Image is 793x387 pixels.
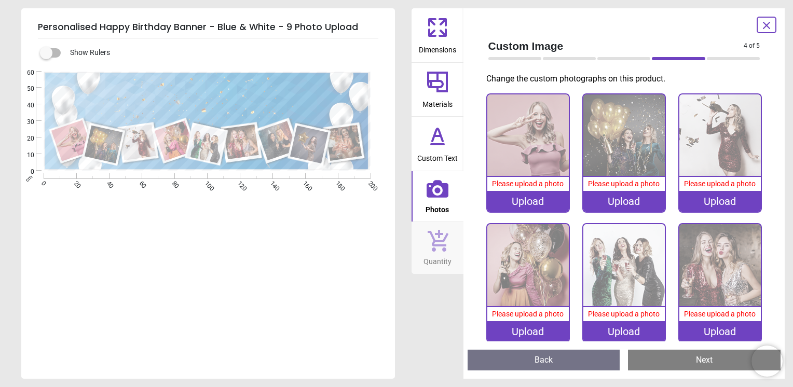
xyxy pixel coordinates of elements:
span: cm [24,174,34,183]
span: 10 [15,151,34,160]
span: 40 [104,179,111,186]
span: 140 [268,179,275,186]
span: 20 [72,179,78,186]
p: Change the custom photographs on this product. [486,73,769,85]
span: 100 [202,179,209,186]
span: 60 [137,179,144,186]
span: 50 [15,85,34,93]
div: Show Rulers [46,47,395,59]
span: 180 [333,179,340,186]
span: Materials [422,94,453,110]
span: Please upload a photo [684,179,756,188]
span: Please upload a photo [588,179,660,188]
span: Please upload a photo [492,179,564,188]
button: Custom Text [412,117,463,171]
div: Upload [583,321,665,342]
span: 80 [170,179,176,186]
span: 30 [15,118,34,127]
div: Upload [583,191,665,212]
iframe: Brevo live chat [751,345,783,377]
span: Please upload a photo [588,310,660,318]
button: Next [628,350,781,370]
div: Upload [679,191,761,212]
h5: Personalised Happy Birthday Banner - Blue & White - 9 Photo Upload [38,17,378,38]
span: Dimensions [419,40,456,56]
button: Quantity [412,222,463,274]
div: Upload [679,321,761,342]
span: 20 [15,134,34,143]
span: Photos [426,200,449,215]
span: 40 [15,101,34,110]
span: Please upload a photo [492,310,564,318]
span: Custom Text [417,148,458,164]
span: 0 [39,179,46,186]
span: 60 [15,68,34,77]
div: Upload [487,321,569,342]
button: Materials [412,63,463,117]
span: Quantity [423,252,452,267]
button: Photos [412,171,463,222]
button: Back [468,350,620,370]
span: 200 [366,179,373,186]
span: 4 of 5 [744,42,760,50]
button: Dimensions [412,8,463,62]
span: Please upload a photo [684,310,756,318]
div: Upload [487,191,569,212]
span: Custom Image [488,38,744,53]
span: 120 [235,179,242,186]
span: 0 [15,168,34,176]
span: 160 [300,179,307,186]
